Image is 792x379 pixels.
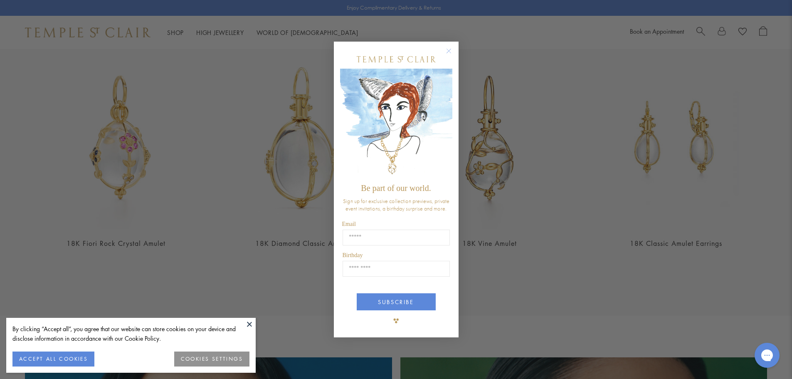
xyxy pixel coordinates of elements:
button: ACCEPT ALL COOKIES [12,352,94,367]
button: SUBSCRIBE [357,293,436,310]
img: TSC [388,312,405,329]
div: By clicking “Accept all”, you agree that our website can store cookies on your device and disclos... [12,324,249,343]
button: Close dialog [448,50,458,60]
span: Email [342,221,356,227]
span: Sign up for exclusive collection previews, private event invitations, a birthday surprise and more. [343,197,449,212]
img: c4a9eb12-d91a-4d4a-8ee0-386386f4f338.jpeg [340,69,452,180]
span: Birthday [343,252,363,258]
iframe: Gorgias live chat messenger [750,340,784,371]
button: COOKIES SETTINGS [174,352,249,367]
input: Email [343,230,450,245]
span: Be part of our world. [361,183,431,193]
img: Temple St. Clair [357,56,436,62]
